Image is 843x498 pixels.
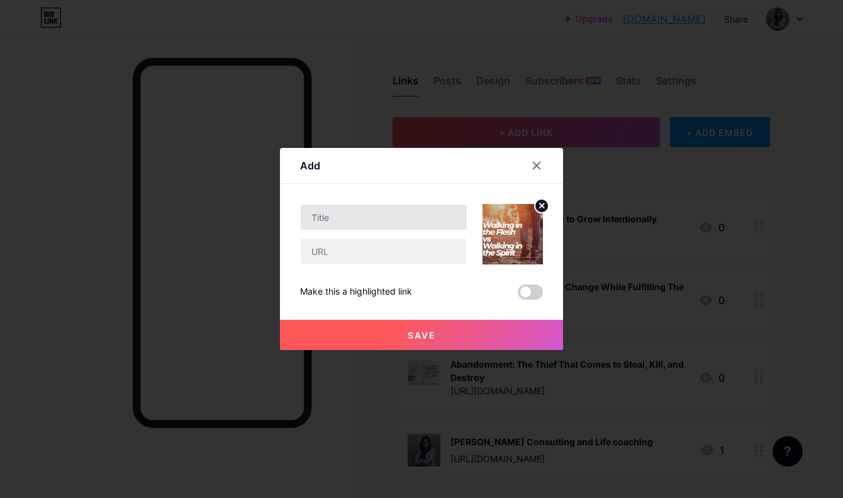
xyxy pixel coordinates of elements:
[301,239,467,264] input: URL
[301,205,467,230] input: Title
[280,320,563,350] button: Save
[300,158,320,173] div: Add
[408,330,436,341] span: Save
[300,285,412,300] div: Make this a highlighted link
[483,204,543,264] img: link_thumbnail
